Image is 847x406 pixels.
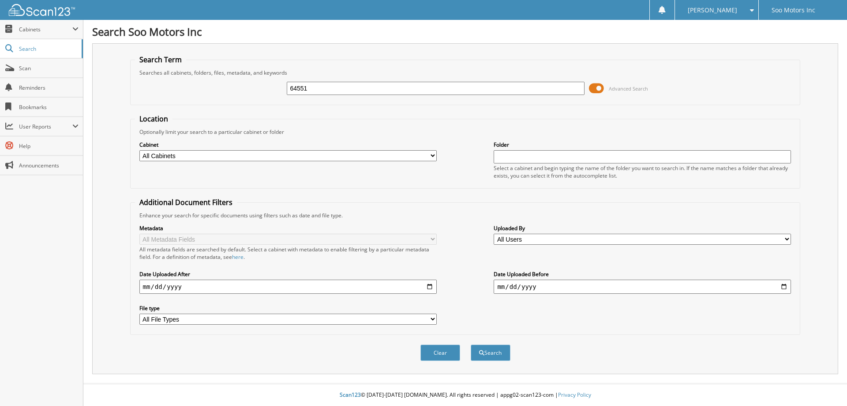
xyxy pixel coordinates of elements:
span: Scan123 [340,391,361,398]
span: Scan [19,65,79,72]
button: Search [471,345,510,361]
a: here [232,253,244,261]
div: © [DATE]-[DATE] [DOMAIN_NAME]. All rights reserved | appg02-scan123-com | [83,384,847,406]
div: Enhance your search for specific documents using filters such as date and file type. [135,212,796,219]
input: end [494,280,791,294]
label: Uploaded By [494,224,791,232]
h1: Search Soo Motors Inc [92,24,838,39]
legend: Location [135,114,172,124]
label: Folder [494,141,791,148]
span: User Reports [19,123,72,130]
img: scan123-logo-white.svg [9,4,75,16]
span: [PERSON_NAME] [688,8,737,13]
span: Reminders [19,84,79,91]
span: Soo Motors Inc [772,8,815,13]
span: Bookmarks [19,103,79,111]
span: Cabinets [19,26,72,33]
a: Privacy Policy [558,391,591,398]
div: Optionally limit your search to a particular cabinet or folder [135,128,796,136]
span: Advanced Search [609,85,648,92]
input: start [139,280,437,294]
div: Select a cabinet and begin typing the name of the folder you want to search in. If the name match... [494,164,791,179]
div: Searches all cabinets, folders, files, metadata, and keywords [135,69,796,76]
label: Cabinet [139,141,437,148]
label: Date Uploaded After [139,270,437,278]
label: Metadata [139,224,437,232]
span: Help [19,142,79,150]
legend: Additional Document Filters [135,197,237,207]
label: File type [139,304,437,312]
span: Announcements [19,162,79,169]
button: Clear [420,345,460,361]
legend: Search Term [135,55,186,65]
iframe: Chat Widget [803,364,847,406]
div: All metadata fields are searched by default. Select a cabinet with metadata to enable filtering b... [139,246,437,261]
label: Date Uploaded Before [494,270,791,278]
span: Search [19,45,77,53]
